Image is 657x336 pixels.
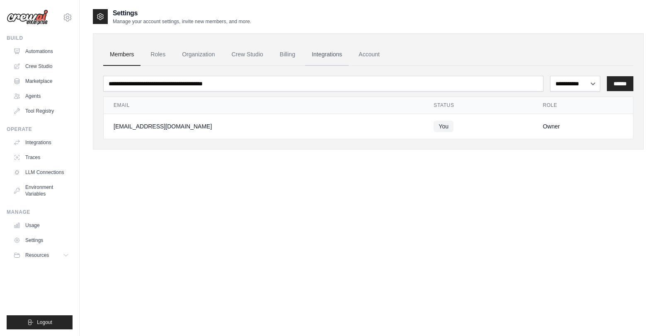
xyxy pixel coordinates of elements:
[37,319,52,326] span: Logout
[10,166,73,179] a: LLM Connections
[543,122,623,131] div: Owner
[175,44,221,66] a: Organization
[7,209,73,215] div: Manage
[10,219,73,232] a: Usage
[424,97,533,114] th: Status
[10,151,73,164] a: Traces
[25,252,49,259] span: Resources
[144,44,172,66] a: Roles
[114,122,414,131] div: [EMAIL_ADDRESS][DOMAIN_NAME]
[352,44,386,66] a: Account
[273,44,302,66] a: Billing
[10,234,73,247] a: Settings
[7,315,73,329] button: Logout
[10,89,73,103] a: Agents
[10,104,73,118] a: Tool Registry
[10,181,73,201] a: Environment Variables
[225,44,270,66] a: Crew Studio
[10,60,73,73] a: Crew Studio
[533,97,633,114] th: Role
[7,10,48,25] img: Logo
[7,126,73,133] div: Operate
[104,97,424,114] th: Email
[7,35,73,41] div: Build
[113,18,251,25] p: Manage your account settings, invite new members, and more.
[113,8,251,18] h2: Settings
[103,44,141,66] a: Members
[10,136,73,149] a: Integrations
[10,45,73,58] a: Automations
[10,249,73,262] button: Resources
[434,121,453,132] span: You
[10,75,73,88] a: Marketplace
[305,44,349,66] a: Integrations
